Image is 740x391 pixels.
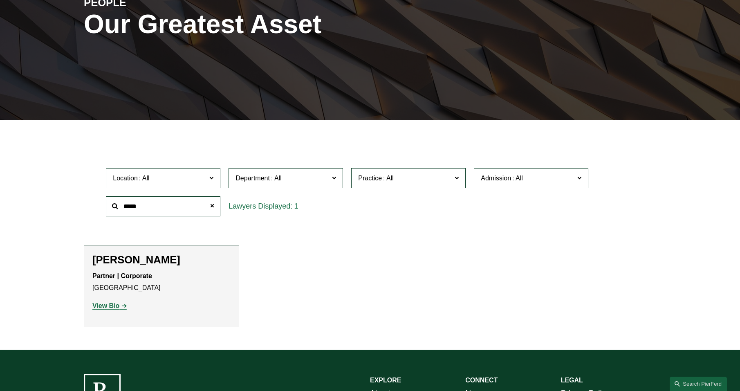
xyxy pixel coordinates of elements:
span: 1 [294,202,298,210]
strong: EXPLORE [370,377,401,384]
strong: LEGAL [561,377,583,384]
h1: Our Greatest Asset [84,9,465,39]
span: Practice [358,175,382,182]
strong: CONNECT [465,377,498,384]
span: Admission [481,175,511,182]
span: Location [113,175,138,182]
h2: [PERSON_NAME] [92,254,231,266]
a: Search this site [670,377,727,391]
p: [GEOGRAPHIC_DATA] [92,270,231,294]
strong: Partner | Corporate [92,272,152,279]
a: View Bio [92,302,127,309]
span: Department [235,175,270,182]
strong: View Bio [92,302,119,309]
